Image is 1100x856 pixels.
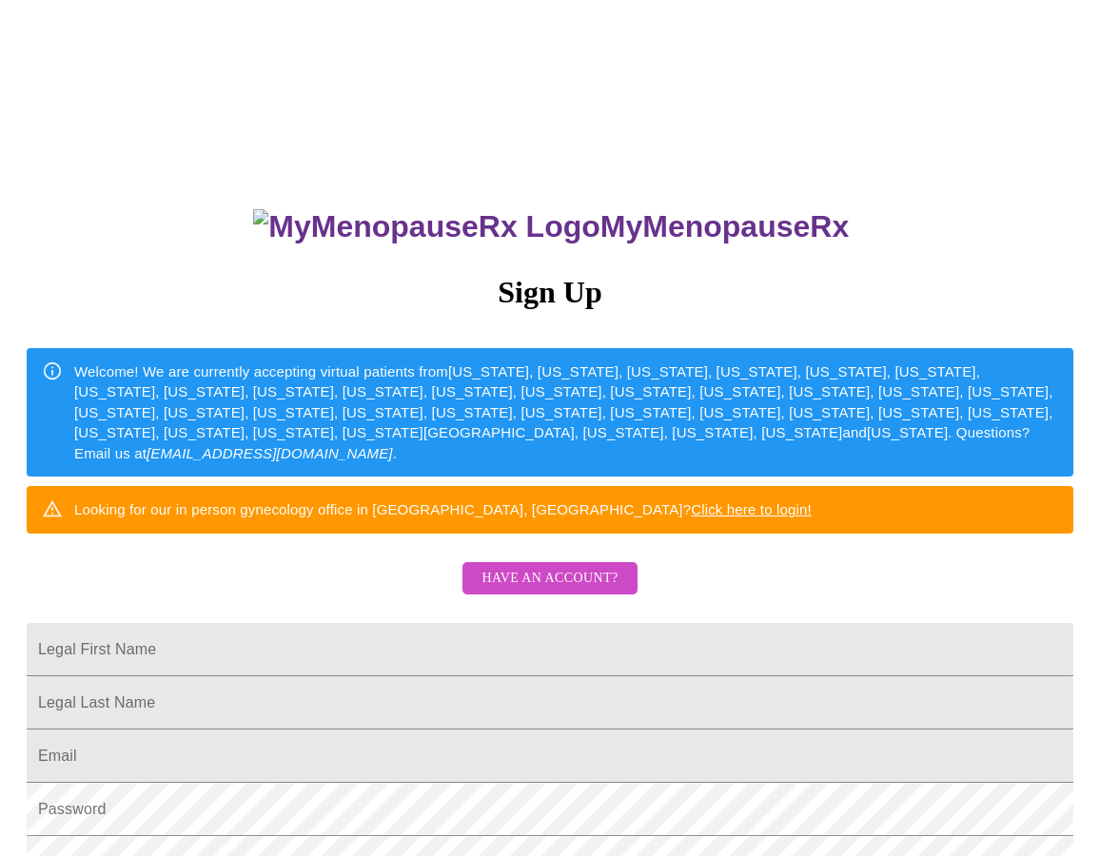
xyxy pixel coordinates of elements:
div: Looking for our in person gynecology office in [GEOGRAPHIC_DATA], [GEOGRAPHIC_DATA]? [74,492,812,527]
a: Have an account? [458,583,641,599]
img: MyMenopauseRx Logo [253,209,599,244]
h3: Sign Up [27,275,1073,310]
div: Welcome! We are currently accepting virtual patients from [US_STATE], [US_STATE], [US_STATE], [US... [74,354,1058,471]
button: Have an account? [462,562,637,595]
h3: MyMenopauseRx [29,209,1074,244]
a: Click here to login! [691,501,812,517]
em: [EMAIL_ADDRESS][DOMAIN_NAME] [147,445,393,461]
span: Have an account? [481,567,618,591]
